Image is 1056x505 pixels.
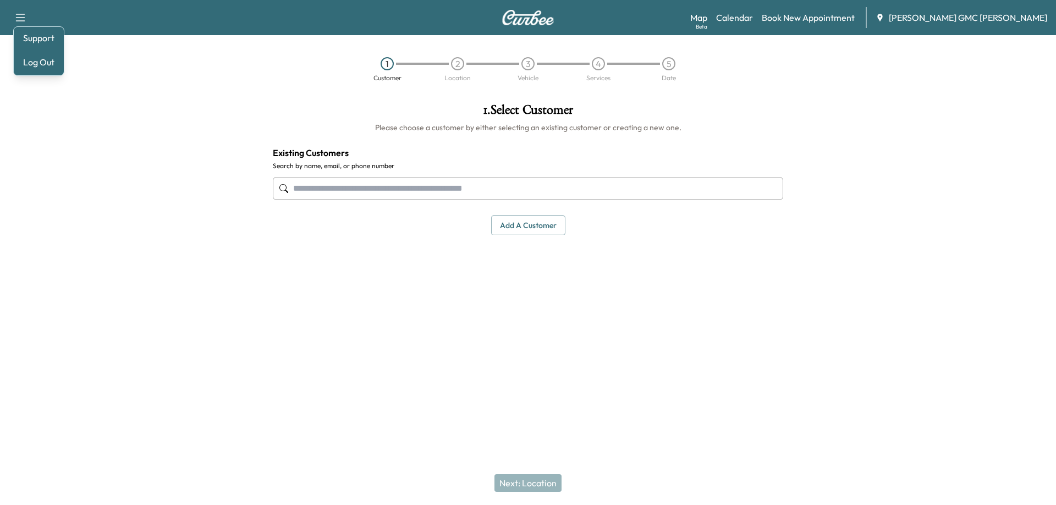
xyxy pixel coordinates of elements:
[889,11,1047,24] span: [PERSON_NAME] GMC [PERSON_NAME]
[273,146,783,159] h4: Existing Customers
[444,75,471,81] div: Location
[273,103,783,122] h1: 1 . Select Customer
[696,23,707,31] div: Beta
[662,57,675,70] div: 5
[662,75,676,81] div: Date
[762,11,855,24] a: Book New Appointment
[273,162,783,170] label: Search by name, email, or phone number
[716,11,753,24] a: Calendar
[273,122,783,133] h6: Please choose a customer by either selecting an existing customer or creating a new one.
[451,57,464,70] div: 2
[373,75,402,81] div: Customer
[18,53,59,71] button: Log Out
[521,57,535,70] div: 3
[586,75,610,81] div: Services
[690,11,707,24] a: MapBeta
[491,215,565,236] button: Add a customer
[502,10,554,25] img: Curbee Logo
[381,57,394,70] div: 1
[18,31,59,45] a: Support
[518,75,538,81] div: Vehicle
[592,57,605,70] div: 4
